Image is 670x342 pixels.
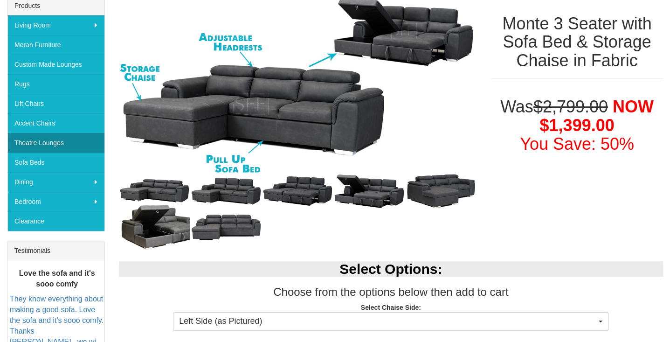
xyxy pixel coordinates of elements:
h3: Choose from the options below then add to cart [119,286,663,298]
a: Accent Chairs [7,113,104,133]
del: $2,799.00 [533,97,608,116]
button: Left Side (as Pictured) [173,312,608,331]
span: Left Side (as Pictured) [179,315,596,328]
span: NOW $1,399.00 [539,97,653,135]
b: Select Options: [339,261,442,277]
a: Bedroom [7,192,104,211]
a: Theatre Lounges [7,133,104,153]
div: Testimonials [7,241,104,260]
strong: Select Chaise Side: [361,304,421,311]
h1: Was [491,98,663,153]
a: Dining [7,172,104,192]
a: Moran Furniture [7,35,104,55]
a: Custom Made Lounges [7,55,104,74]
font: You Save: 50% [520,134,634,154]
b: Love the sofa and it's sooo comfy [19,269,95,287]
a: Lift Chairs [7,94,104,113]
h1: Monte 3 Seater with Sofa Bed & Storage Chaise in Fabric [491,14,663,70]
a: Sofa Beds [7,153,104,172]
a: Living Room [7,15,104,35]
a: Rugs [7,74,104,94]
a: Clearance [7,211,104,231]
